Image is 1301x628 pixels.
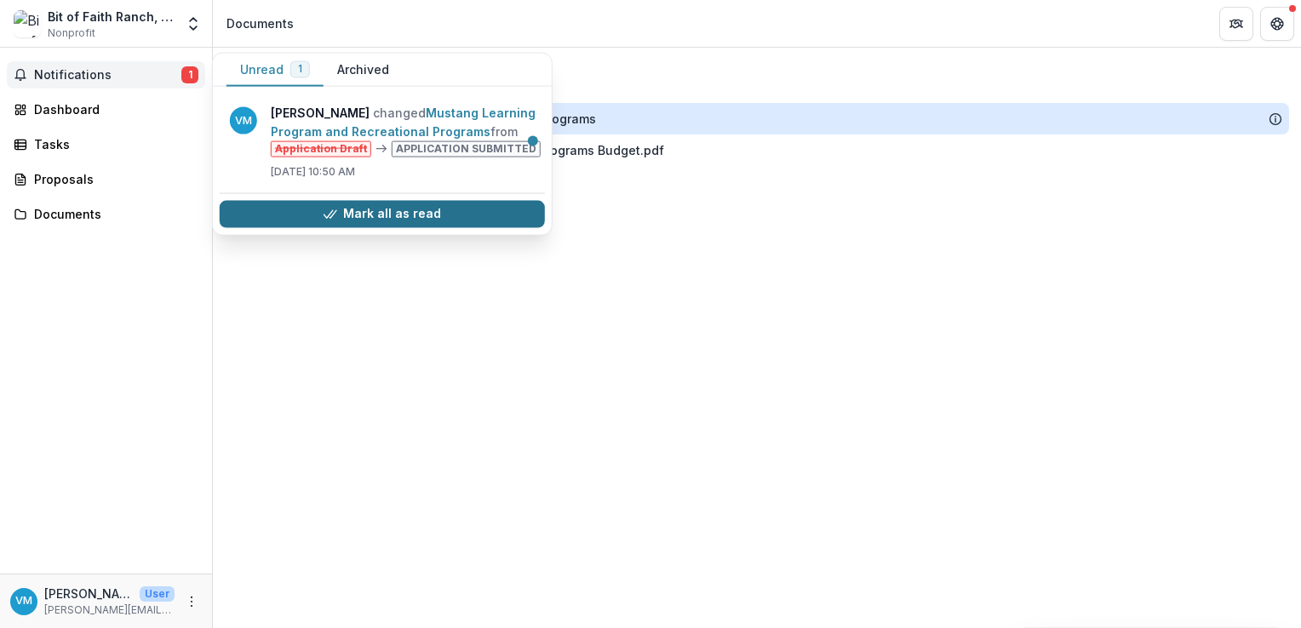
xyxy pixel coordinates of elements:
[7,95,205,123] a: Dashboard
[34,170,192,188] div: Proposals
[140,586,175,602] p: User
[7,200,205,228] a: Documents
[7,61,205,88] button: Notifications1
[271,104,547,157] p: changed from
[220,200,545,227] button: Mark all as read
[225,134,1289,166] div: 1 Year Mustang Riding and Recreational Programs Budget.pdf
[48,26,95,41] span: Nonprofit
[271,163,547,179] p: [DATE] 10:50 AM
[181,591,202,612] button: More
[225,166,1289,197] div: IRS 501c3 Determination Letter.pdf
[7,130,205,158] a: Tasks
[7,165,205,193] a: Proposals
[220,11,301,36] nav: breadcrumb
[181,7,205,41] button: Open entity switcher
[15,596,32,607] div: Vikki Mioduszewski
[225,197,1289,229] div: BOD.docx
[324,54,403,87] button: Archived
[226,14,294,32] div: Documents
[1260,7,1294,41] button: Get Help
[34,205,192,223] div: Documents
[181,66,198,83] span: 1
[271,106,536,139] a: Mustang Learning Program and Recreational Programs
[225,103,1289,229] div: Mustang Learning Program and Recreational Programs1 Year Mustang Riding and Recreational Programs...
[1219,7,1253,41] button: Partners
[44,602,175,618] p: [PERSON_NAME][EMAIL_ADDRESS][PERSON_NAME][DOMAIN_NAME]
[44,585,133,602] p: [PERSON_NAME]
[34,68,181,83] span: Notifications
[34,135,192,153] div: Tasks
[14,10,41,37] img: Bit of Faith Ranch, Inc.
[225,103,1289,134] div: Mustang Learning Program and Recreational Programs
[48,8,175,26] div: Bit of Faith Ranch, Inc.
[226,54,324,87] button: Unread
[298,63,302,75] span: 1
[34,100,192,118] div: Dashboard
